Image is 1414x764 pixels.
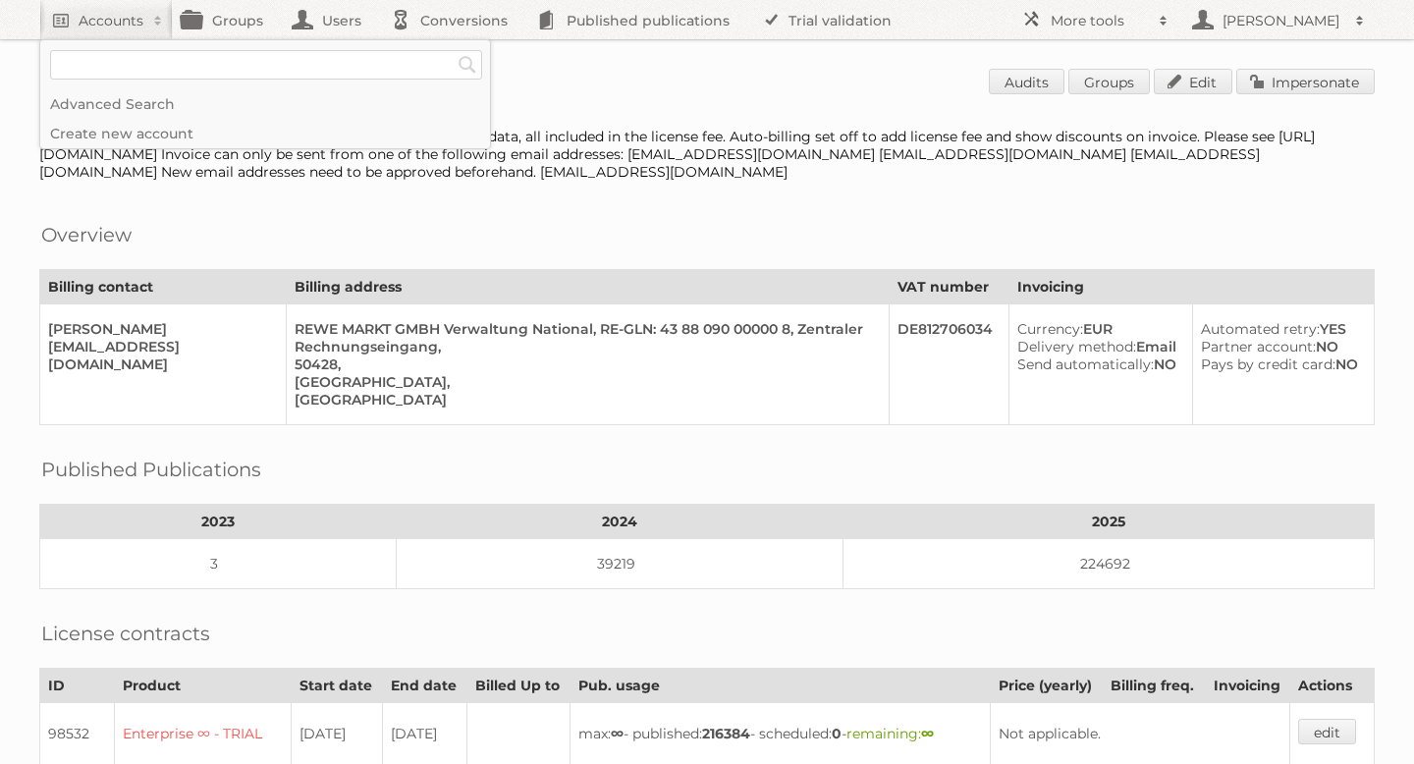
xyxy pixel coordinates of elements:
h2: Overview [41,220,132,249]
h2: Accounts [79,11,143,30]
th: ID [40,669,115,703]
span: Automated retry: [1201,320,1320,338]
th: Pub. usage [570,669,991,703]
td: 3 [40,539,397,589]
h1: Account 84533: REWE Markt GmbH [39,69,1375,98]
th: 2025 [843,505,1375,539]
strong: ∞ [921,725,934,742]
strong: 216384 [702,725,750,742]
th: End date [382,669,466,703]
div: 50428, [295,355,873,373]
span: Currency: [1017,320,1083,338]
th: Invoicing [1205,669,1290,703]
h2: License contracts [41,619,210,648]
div: NO [1201,355,1358,373]
th: 2024 [396,505,843,539]
div: Email [1017,338,1176,355]
th: Billed Up to [466,669,570,703]
div: [EMAIL_ADDRESS][DOMAIN_NAME] [48,338,270,373]
th: Billing address [286,270,889,304]
th: Start date [292,669,383,703]
td: DE812706034 [889,304,1008,425]
td: 224692 [843,539,1375,589]
span: Pays by credit card: [1201,355,1335,373]
th: VAT number [889,270,1008,304]
div: YES [1201,320,1358,338]
a: Audits [989,69,1064,94]
h2: [PERSON_NAME] [1218,11,1345,30]
strong: ∞ [611,725,624,742]
input: Search [453,50,482,80]
div: NO [1017,355,1176,373]
span: Send automatically: [1017,355,1154,373]
th: Price (yearly) [991,669,1103,703]
h2: Published Publications [41,455,261,484]
div: EUR [1017,320,1176,338]
a: Groups [1068,69,1150,94]
th: 2023 [40,505,397,539]
div: REWE MARKT GMBH Verwaltung National, RE-GLN: 43 88 090 00000 8, Zentraler Rechnungseingang, [295,320,873,355]
div: [PERSON_NAME] [48,320,270,338]
td: 39219 [396,539,843,589]
a: Advanced Search [40,89,490,119]
span: Delivery method: [1017,338,1136,355]
th: Billing freq. [1103,669,1205,703]
th: Product [114,669,292,703]
a: Impersonate [1236,69,1375,94]
h2: More tools [1051,11,1149,30]
span: Partner account: [1201,338,1316,355]
th: Actions [1290,669,1375,703]
span: remaining: [846,725,934,742]
div: NO [1201,338,1358,355]
div: [Contract 109395] - No traffic contract as customer has unlimited data, all included in the licen... [39,128,1375,181]
a: Edit [1154,69,1232,94]
a: edit [1298,719,1356,744]
th: Billing contact [40,270,287,304]
div: [GEOGRAPHIC_DATA], [295,373,873,391]
a: Create new account [40,119,490,148]
div: [GEOGRAPHIC_DATA] [295,391,873,409]
th: Invoicing [1008,270,1374,304]
strong: 0 [832,725,842,742]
